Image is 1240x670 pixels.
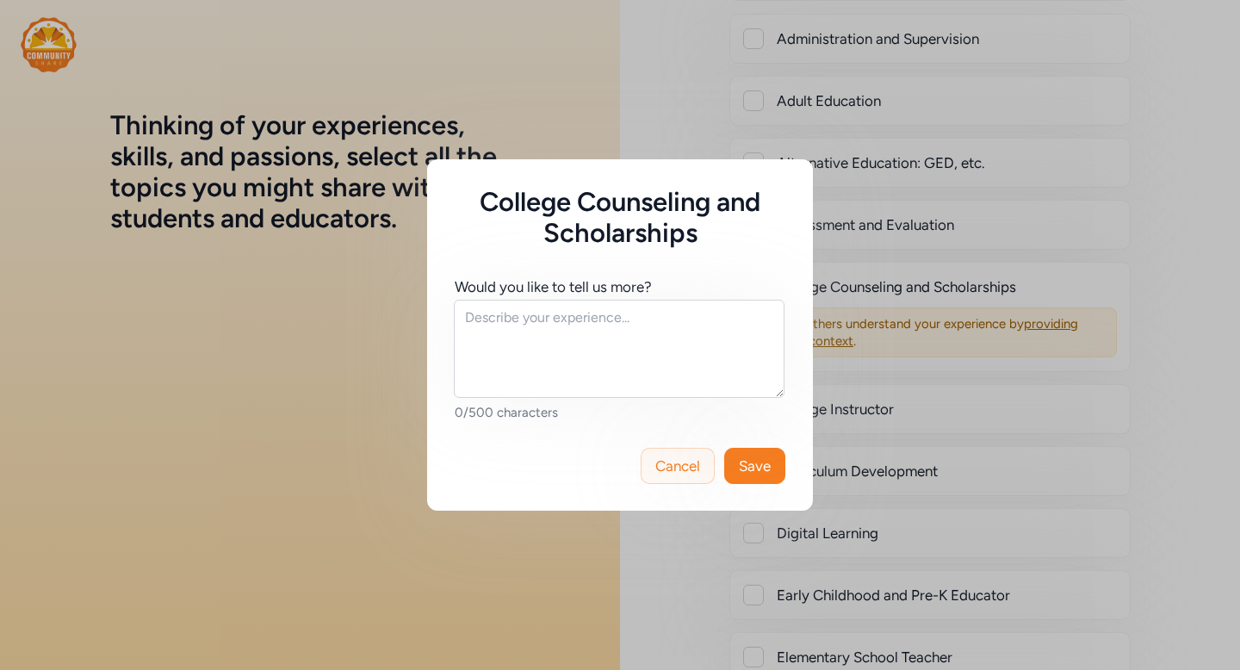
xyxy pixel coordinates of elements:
span: 0/500 characters [455,405,558,420]
span: Save [739,456,771,476]
span: Cancel [655,456,700,476]
div: Would you like to tell us more? [455,276,652,297]
h5: College Counseling and Scholarships [455,187,785,249]
button: Save [724,448,785,484]
button: Cancel [641,448,715,484]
